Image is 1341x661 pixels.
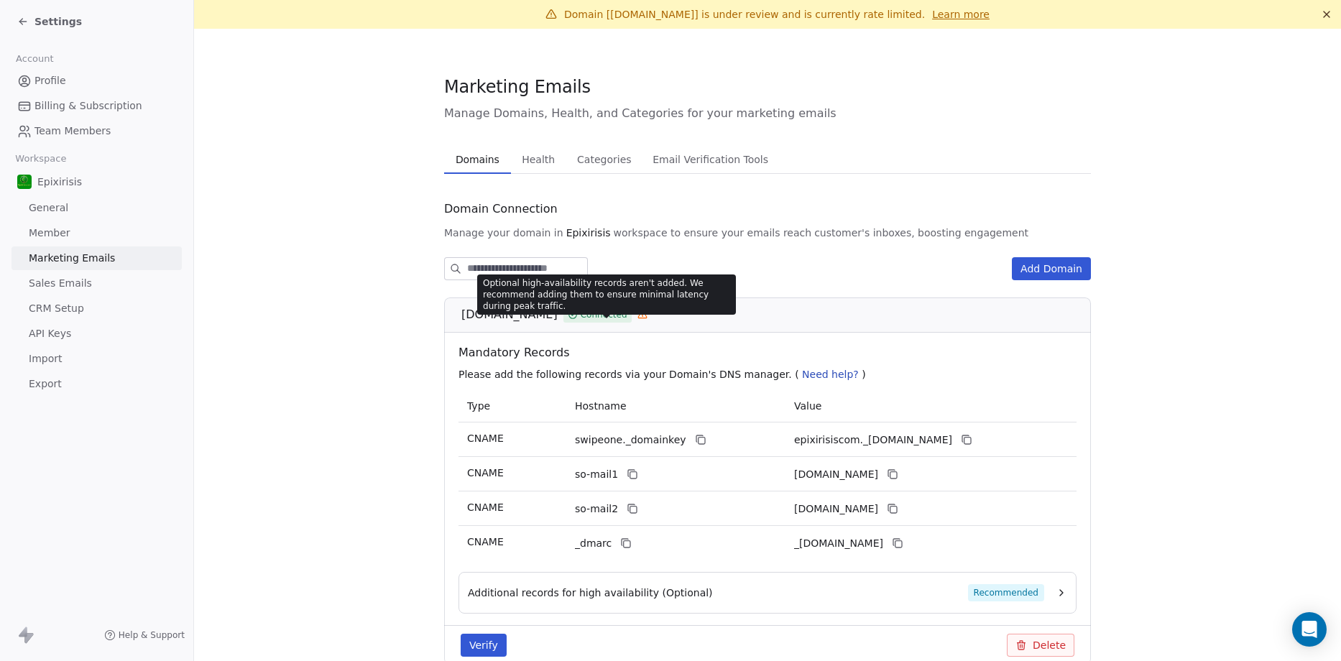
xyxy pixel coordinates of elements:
span: Manage Domains, Health, and Categories for your marketing emails [444,105,1091,122]
span: CNAME [467,501,504,513]
span: CRM Setup [29,301,84,316]
a: Export [11,372,182,396]
button: Delete [1007,634,1074,657]
a: Team Members [11,119,182,143]
span: Domain Connection [444,200,558,218]
span: General [29,200,68,216]
a: Learn more [932,7,990,22]
a: Marketing Emails [11,246,182,270]
span: Workspace [9,148,73,170]
a: Member [11,221,182,245]
span: Epixirisis [37,175,82,189]
div: Open Intercom Messenger [1292,612,1327,647]
span: epixirisiscom._domainkey.swipeone.email [794,433,952,448]
span: CNAME [467,433,504,444]
p: Type [467,399,558,414]
span: Team Members [34,124,111,139]
button: Add Domain [1012,257,1091,280]
a: Settings [17,14,82,29]
span: _dmarc.swipeone.email [794,536,883,551]
span: Profile [34,73,66,88]
span: Domains [450,149,505,170]
a: General [11,196,182,220]
span: so-mail1 [575,467,618,482]
span: Additional records for high availability (Optional) [468,586,713,600]
span: epixirisiscom2.swipeone.email [794,501,878,517]
span: Health [516,149,561,170]
a: Import [11,347,182,371]
span: API Keys [29,326,71,341]
span: CNAME [467,536,504,547]
img: 439216937_921727863089572_7037892552807592703_n%20(1).jpg [17,175,32,189]
span: Export [29,376,62,392]
span: Account [9,48,60,70]
span: Help & Support [119,629,185,641]
span: so-mail2 [575,501,618,517]
span: epixirisiscom1.swipeone.email [794,467,878,482]
span: workspace to ensure your emails reach [614,226,812,240]
span: Member [29,226,70,241]
a: CRM Setup [11,297,182,320]
span: Domain [[DOMAIN_NAME]] is under review and is currently rate limited. [564,9,925,20]
span: Need help? [802,369,859,380]
span: Marketing Emails [444,76,591,98]
span: Settings [34,14,82,29]
a: API Keys [11,322,182,346]
span: Value [794,400,821,412]
a: Help & Support [104,629,185,641]
span: Email Verification Tools [647,149,774,170]
span: Marketing Emails [29,251,115,266]
span: swipeone._domainkey [575,433,686,448]
span: Connected [581,308,627,321]
span: Mandatory Records [458,344,1082,361]
span: Manage your domain in [444,226,563,240]
span: _dmarc [575,536,612,551]
span: [DOMAIN_NAME] [461,306,558,323]
button: Verify [461,634,507,657]
span: Import [29,351,62,366]
span: CNAME [467,467,504,479]
span: Optional high-availability records aren't added. We recommend adding them to ensure minimal laten... [483,277,730,312]
button: Additional records for high availability (Optional)Recommended [468,584,1067,601]
span: Hostname [575,400,627,412]
span: Recommended [968,584,1044,601]
span: Billing & Subscription [34,98,142,114]
span: Sales Emails [29,276,92,291]
p: Please add the following records via your Domain's DNS manager. ( ) [458,367,1082,382]
a: Sales Emails [11,272,182,295]
span: Epixirisis [566,226,611,240]
span: customer's inboxes, boosting engagement [814,226,1028,240]
a: Profile [11,69,182,93]
span: Categories [571,149,637,170]
a: Billing & Subscription [11,94,182,118]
